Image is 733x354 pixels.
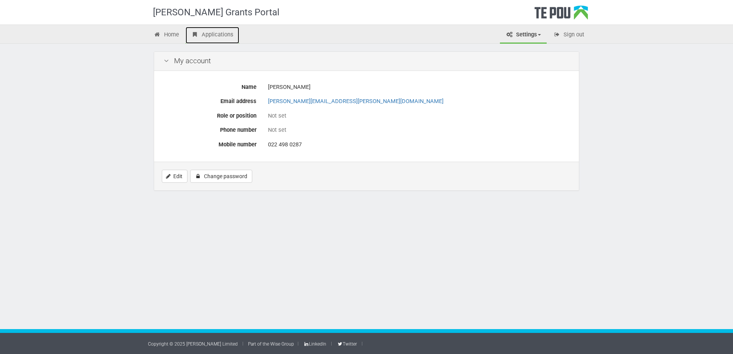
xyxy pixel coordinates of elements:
[268,98,444,105] a: [PERSON_NAME][EMAIL_ADDRESS][PERSON_NAME][DOMAIN_NAME]
[148,27,185,44] a: Home
[268,80,569,94] div: [PERSON_NAME]
[158,138,262,149] label: Mobile number
[268,126,569,134] div: Not set
[268,112,569,120] div: Not set
[154,52,579,71] div: My account
[158,109,262,120] label: Role or position
[158,80,262,91] label: Name
[158,123,262,134] label: Phone number
[547,27,590,44] a: Sign out
[268,138,569,151] div: 022 498 0287
[248,341,294,347] a: Part of the Wise Group
[500,27,547,44] a: Settings
[158,95,262,105] label: Email address
[162,170,187,183] a: Edit
[190,170,252,183] a: Change password
[148,341,238,347] a: Copyright © 2025 [PERSON_NAME] Limited
[337,341,357,347] a: Twitter
[303,341,326,347] a: LinkedIn
[534,5,588,25] div: Te Pou Logo
[186,27,239,44] a: Applications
